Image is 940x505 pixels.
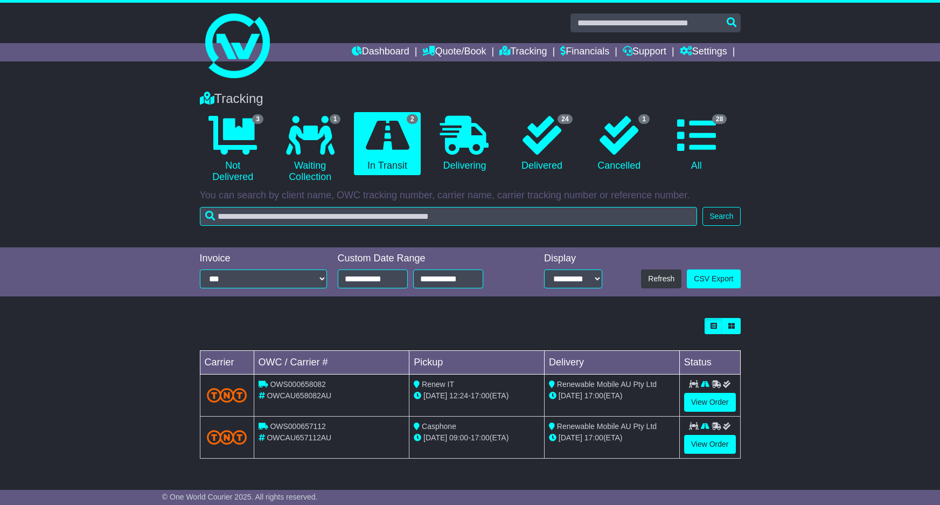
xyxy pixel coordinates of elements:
a: Tracking [499,43,547,61]
span: © One World Courier 2025. All rights reserved. [162,493,318,501]
a: Financials [560,43,609,61]
img: TNT_Domestic.png [207,388,247,403]
p: You can search by client name, OWC tracking number, carrier name, carrier tracking number or refe... [200,190,741,202]
td: Pickup [409,351,545,375]
span: [DATE] [423,433,447,442]
span: 17:00 [471,391,490,400]
span: 17:00 [584,433,603,442]
a: Dashboard [352,43,409,61]
div: Custom Date Range [338,253,511,265]
span: 2 [407,114,418,124]
span: [DATE] [559,391,582,400]
div: (ETA) [549,390,675,402]
span: 17:00 [471,433,490,442]
a: Settings [680,43,727,61]
button: Refresh [641,269,681,288]
span: 1 [330,114,341,124]
a: 1 Cancelled [586,112,652,176]
span: Renew IT [422,380,454,389]
span: OWCAU658082AU [267,391,331,400]
a: Quote/Book [422,43,486,61]
span: 24 [558,114,572,124]
div: (ETA) [549,432,675,444]
a: 2 In Transit [354,112,420,176]
td: Delivery [544,351,679,375]
span: OWS000658082 [270,380,326,389]
a: View Order [684,393,736,412]
span: OWS000657112 [270,422,326,431]
td: Status [679,351,740,375]
a: 24 Delivered [509,112,575,176]
span: 28 [712,114,727,124]
a: 28 All [663,112,729,176]
a: 3 Not Delivered [200,112,266,187]
a: Delivering [431,112,498,176]
a: 1 Waiting Collection [277,112,343,187]
span: 3 [252,114,263,124]
td: Carrier [200,351,254,375]
span: Renewable Mobile AU Pty Ltd [557,380,657,389]
span: Renewable Mobile AU Pty Ltd [557,422,657,431]
div: - (ETA) [414,390,540,402]
span: OWCAU657112AU [267,433,331,442]
span: 17:00 [584,391,603,400]
div: Tracking [194,91,746,107]
span: [DATE] [423,391,447,400]
a: Support [623,43,666,61]
span: 09:00 [449,433,468,442]
div: Display [544,253,602,265]
img: TNT_Domestic.png [207,430,247,445]
span: 1 [638,114,650,124]
span: Casphone [422,422,456,431]
a: View Order [684,435,736,454]
span: 12:24 [449,391,468,400]
span: [DATE] [559,433,582,442]
button: Search [702,207,740,226]
td: OWC / Carrier # [254,351,409,375]
a: CSV Export [687,269,740,288]
div: - (ETA) [414,432,540,444]
div: Invoice [200,253,327,265]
